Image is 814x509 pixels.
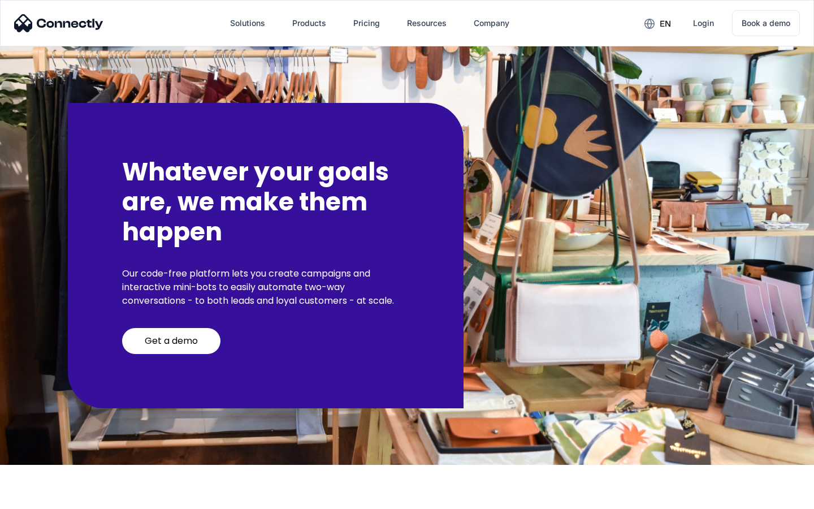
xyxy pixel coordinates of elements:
[14,14,103,32] img: Connectly Logo
[344,10,389,37] a: Pricing
[23,489,68,505] ul: Language list
[122,267,409,308] p: Our code-free platform lets you create campaigns and interactive mini-bots to easily automate two...
[292,15,326,31] div: Products
[230,15,265,31] div: Solutions
[474,15,509,31] div: Company
[353,15,380,31] div: Pricing
[732,10,800,36] a: Book a demo
[122,157,409,247] h2: Whatever your goals are, we make them happen
[11,489,68,505] aside: Language selected: English
[122,328,220,354] a: Get a demo
[407,15,447,31] div: Resources
[684,10,723,37] a: Login
[693,15,714,31] div: Login
[145,335,198,347] div: Get a demo
[660,16,671,32] div: en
